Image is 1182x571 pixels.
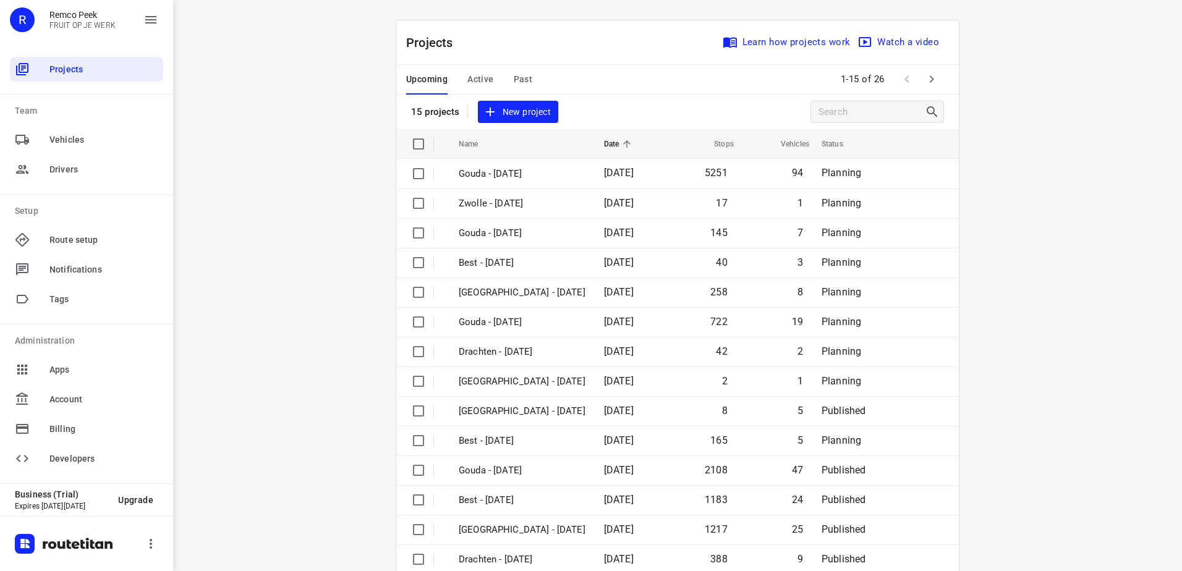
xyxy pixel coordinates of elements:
span: [DATE] [604,286,634,298]
span: 1217 [705,523,728,535]
span: Drivers [49,163,158,176]
span: [DATE] [604,197,634,209]
span: Name [459,137,495,151]
p: FRUIT OP JE WERK [49,21,116,30]
span: Apps [49,363,158,376]
p: Best - Friday [459,256,585,270]
div: Account [10,387,163,412]
span: Planning [822,167,861,179]
span: [DATE] [604,553,634,565]
p: Setup [15,205,163,218]
p: Antwerpen - Thursday [459,374,585,389]
span: Published [822,494,866,505]
span: [DATE] [604,227,634,239]
p: Best - Wednesday [459,493,585,507]
span: Planning [822,316,861,328]
p: Gouda - [DATE] [459,315,585,329]
span: Upgrade [118,495,153,505]
span: 2 [797,345,803,357]
span: Planning [822,286,861,298]
span: Published [822,553,866,565]
span: [DATE] [604,434,634,446]
span: Projects [49,63,158,76]
p: 15 projects [411,106,460,117]
span: [DATE] [604,375,634,387]
span: Status [822,137,859,151]
p: Zwolle - Wednesday [459,523,585,537]
span: Vehicles [765,137,809,151]
span: 5251 [705,167,728,179]
span: 24 [792,494,803,505]
p: Zwolle - Thursday [459,285,585,300]
p: Drachten - [DATE] [459,345,585,359]
p: Team [15,104,163,117]
span: Date [604,137,636,151]
span: 1183 [705,494,728,505]
span: 1 [797,197,803,209]
span: Planning [822,345,861,357]
p: Projects [406,33,463,52]
span: [DATE] [604,256,634,268]
p: Zwolle - Friday [459,197,585,211]
span: [DATE] [604,464,634,476]
span: 3 [797,256,803,268]
span: Stops [698,137,734,151]
span: Account [49,393,158,406]
span: 94 [792,167,803,179]
span: Planning [822,256,861,268]
span: Published [822,464,866,476]
span: Tags [49,293,158,306]
span: 47 [792,464,803,476]
span: 722 [710,316,728,328]
span: Next Page [919,67,944,91]
span: Planning [822,434,861,446]
p: Business (Trial) [15,489,108,499]
span: Planning [822,375,861,387]
span: 258 [710,286,728,298]
p: Gouda - Wednesday [459,463,585,478]
span: Upcoming [406,72,448,87]
p: Administration [15,334,163,347]
div: Tags [10,287,163,311]
input: Search projects [818,103,925,122]
div: Apps [10,357,163,382]
span: [DATE] [604,316,634,328]
div: Vehicles [10,127,163,152]
div: Projects [10,57,163,82]
span: Planning [822,227,861,239]
span: Route setup [49,234,158,247]
span: 145 [710,227,728,239]
span: 17 [716,197,727,209]
span: 2 [722,375,728,387]
span: 5 [797,434,803,446]
p: Drachten - Wednesday [459,552,585,567]
div: Notifications [10,257,163,282]
span: 8 [797,286,803,298]
span: 40 [716,256,727,268]
button: Upgrade [108,489,163,511]
span: 7 [797,227,803,239]
span: Notifications [49,263,158,276]
span: 1 [797,375,803,387]
span: 165 [710,434,728,446]
span: Active [467,72,493,87]
span: 2108 [705,464,728,476]
span: Published [822,405,866,417]
span: Planning [822,197,861,209]
div: Billing [10,417,163,441]
span: 9 [797,553,803,565]
span: [DATE] [604,523,634,535]
p: Best - Thursday [459,434,585,448]
p: Remco Peek [49,10,116,20]
span: Past [514,72,533,87]
span: Vehicles [49,133,158,146]
div: Search [925,104,943,119]
div: Route setup [10,227,163,252]
span: [DATE] [604,167,634,179]
span: 25 [792,523,803,535]
div: R [10,7,35,32]
span: Published [822,523,866,535]
span: 8 [722,405,728,417]
p: Gouda - Friday [459,226,585,240]
p: Gemeente Rotterdam - Thursday [459,404,585,418]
